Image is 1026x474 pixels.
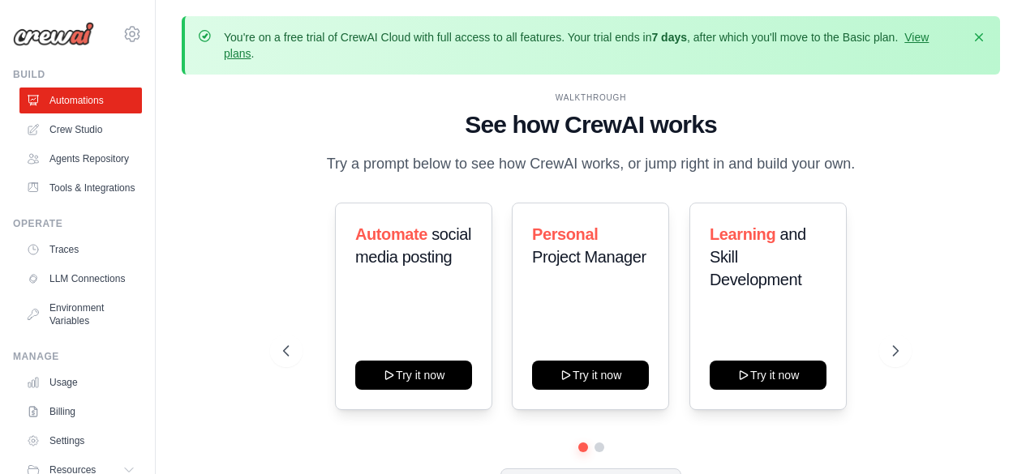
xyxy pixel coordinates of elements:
a: Automations [19,88,142,113]
div: Operate [13,217,142,230]
p: Try a prompt below to see how CrewAI works, or jump right in and build your own. [319,152,864,176]
span: and Skill Development [710,225,806,288]
p: You're on a free trial of CrewAI Cloud with full access to all features. Your trial ends in , aft... [224,29,961,62]
button: Try it now [355,361,472,390]
a: LLM Connections [19,266,142,292]
iframe: Chat Widget [945,396,1026,474]
a: Settings [19,428,142,454]
h1: See how CrewAI works [283,110,899,139]
span: Learning [710,225,775,243]
img: Logo [13,22,94,46]
a: Traces [19,237,142,263]
a: Tools & Integrations [19,175,142,201]
span: social media posting [355,225,471,266]
div: Build [13,68,142,81]
span: Project Manager [532,248,646,266]
span: Automate [355,225,427,243]
span: Personal [532,225,598,243]
a: Environment Variables [19,295,142,334]
button: Try it now [710,361,826,390]
div: WALKTHROUGH [283,92,899,104]
div: Manage [13,350,142,363]
button: Try it now [532,361,649,390]
a: Crew Studio [19,117,142,143]
strong: 7 days [651,31,687,44]
a: Agents Repository [19,146,142,172]
a: Usage [19,369,142,395]
a: Billing [19,399,142,425]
